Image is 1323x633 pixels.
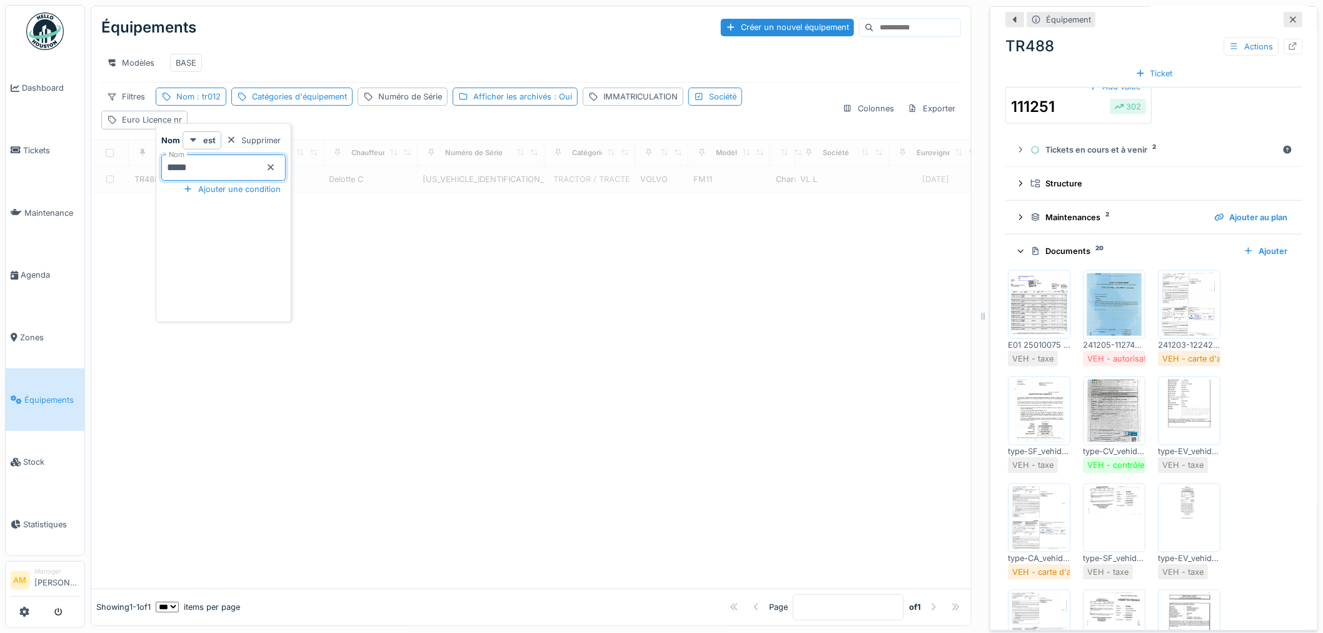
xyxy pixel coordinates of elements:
div: VEH - taxe [1087,566,1129,578]
span: Maintenance [24,207,79,219]
div: Ticket [1130,65,1178,82]
div: type-EV_vehid-TR488_rmref-28991_label-128_date-20230113101253.jpg [1158,552,1220,564]
div: VL L [800,173,884,185]
div: Page [769,601,788,613]
span: Équipements [24,394,79,406]
strong: est [203,134,216,146]
div: [DATE] [923,173,950,185]
div: Modèles [101,54,160,72]
img: jhkhqq1afjis0t0z719u5kzrs0ha [1011,487,1067,549]
div: Nom [176,91,221,103]
div: type-EV_vehid-TR488_rmref-31927_label-128_date-20240102160337.pdf [1158,445,1220,457]
div: Ajouter au plan [1209,209,1292,226]
div: VOLVO [640,173,683,185]
div: VEH - taxe [1162,459,1204,471]
div: E01 25010075 ([DATE], 16286,00 EUR, DKV EURO SERVICE GMBH ET CO KG).pdf [1008,339,1070,351]
img: najjulxfpi6r6lqote7srkfpbm36 [1161,273,1217,336]
div: Créer un nouvel équipement [721,19,854,36]
div: items per page [156,601,240,613]
div: Structure [1030,178,1287,190]
div: TRACTOR / TRACTEUR [553,173,641,185]
summary: Maintenances2Ajouter au plan [1010,206,1297,229]
div: Colonnes [837,99,900,118]
div: Modèle [716,148,742,158]
label: Nom [166,149,187,160]
div: Chauffeur principal [351,148,416,158]
div: VEH - taxe [1162,566,1204,578]
div: Catégories d'équipement [252,91,347,103]
div: Eurovignette valide jusque [917,148,1009,158]
img: l9bzw6i4l8kflc2d2cd8ybhw1j92 [1161,380,1217,442]
div: Société [709,91,737,103]
div: type-SF_vehid-TR488_rmref-33464_label-68_date-20240830163101.pdf [1008,445,1070,457]
li: [PERSON_NAME] [34,567,79,594]
img: 681g4rlzzzyoi8mebkd9qfq11bdi [1011,380,1067,442]
img: aq8lum5wqxa57iq8ravb0pibnp7j [1086,273,1142,336]
div: VEH - taxe [1012,353,1054,365]
div: Société [823,148,849,158]
div: Manager [34,567,79,576]
div: VEH - taxe [1012,459,1054,471]
div: Tickets en cours et à venir [1030,144,1277,156]
div: Exporter [902,99,961,118]
div: 111251 [1011,96,1055,118]
div: VEH - carte d'assurance [1012,566,1106,578]
div: TR488 [134,173,159,185]
div: Ajouter [1239,243,1292,260]
span: Zones [20,332,79,343]
div: Afficher les archivés [473,91,572,103]
div: Numéro de Série [378,91,442,103]
img: iqbzp74azcvmrg580p75mngyhc0a [1161,487,1217,549]
img: Badge_color-CXgf-gQk.svg [26,13,64,50]
span: Agenda [21,269,79,281]
div: Euro Licence nr [122,114,182,126]
strong: Nom [161,134,180,146]
div: 241205-112744-AMI-TR488-77 doc00271820241205105721_049.pdf [1083,339,1145,351]
div: FM11 [693,173,765,185]
summary: Documents20Ajouter [1010,240,1297,263]
img: zcm3irt3n93lmarpvb0wq2rtsfma [1011,273,1067,336]
div: BASE [176,57,196,69]
summary: Structure [1010,172,1297,195]
summary: Tickets en cours et à venir2 [1010,139,1297,162]
div: Actions [1224,38,1279,56]
div: VEH - contrôle technique [1087,459,1184,471]
img: 46ench6aosb80nsefoktoloutmp2 [1086,487,1142,549]
div: Delotte C [329,173,413,185]
li: AM [11,571,29,590]
div: IMMATRICULATION [603,91,678,103]
div: Supprimer [221,132,286,149]
div: Numéro de Série [445,148,503,158]
div: TR488 [1005,35,1302,58]
div: Ajouter une condition [178,181,286,198]
span: Tickets [23,144,79,156]
span: : tr012 [194,92,221,101]
div: Filtres [101,88,151,106]
div: Équipements [101,11,196,44]
div: type-CV_vehid-TR488_rmref-33408_label-68_date-20240812115536.pdf [1083,445,1145,457]
img: i6zf0pgy6gbf65a3sbegxga0a1uy [1086,380,1142,442]
div: VEH - autorisation [1087,353,1158,365]
div: Maintenances [1030,211,1204,223]
div: VEH - carte d'assurance [1162,353,1256,365]
div: Documents [1030,245,1234,257]
div: type-CA_vehid-TR488_rmref-31806_label-76_date-20231218092457.jpg [1008,552,1070,564]
div: type-SF_vehid-TR488_rmref-31334_label-128_date-20230909075824.jpg [1083,552,1145,564]
span: Dashboard [22,82,79,94]
div: Charroi [776,173,804,185]
span: : Oui [551,92,572,101]
span: Statistiques [23,519,79,530]
div: Catégories d'équipement [572,148,659,158]
div: 241203-122426-AMI-TR488-76 doc00269220241203120942_015.pdf [1158,339,1220,351]
div: Équipement [1046,14,1091,26]
div: 302 [1114,101,1142,113]
div: [US_VEHICLE_IDENTIFICATION_NUMBER] [423,173,540,185]
strong: of 1 [909,601,921,613]
div: Showing 1 - 1 of 1 [96,601,151,613]
span: Stock [23,456,79,468]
